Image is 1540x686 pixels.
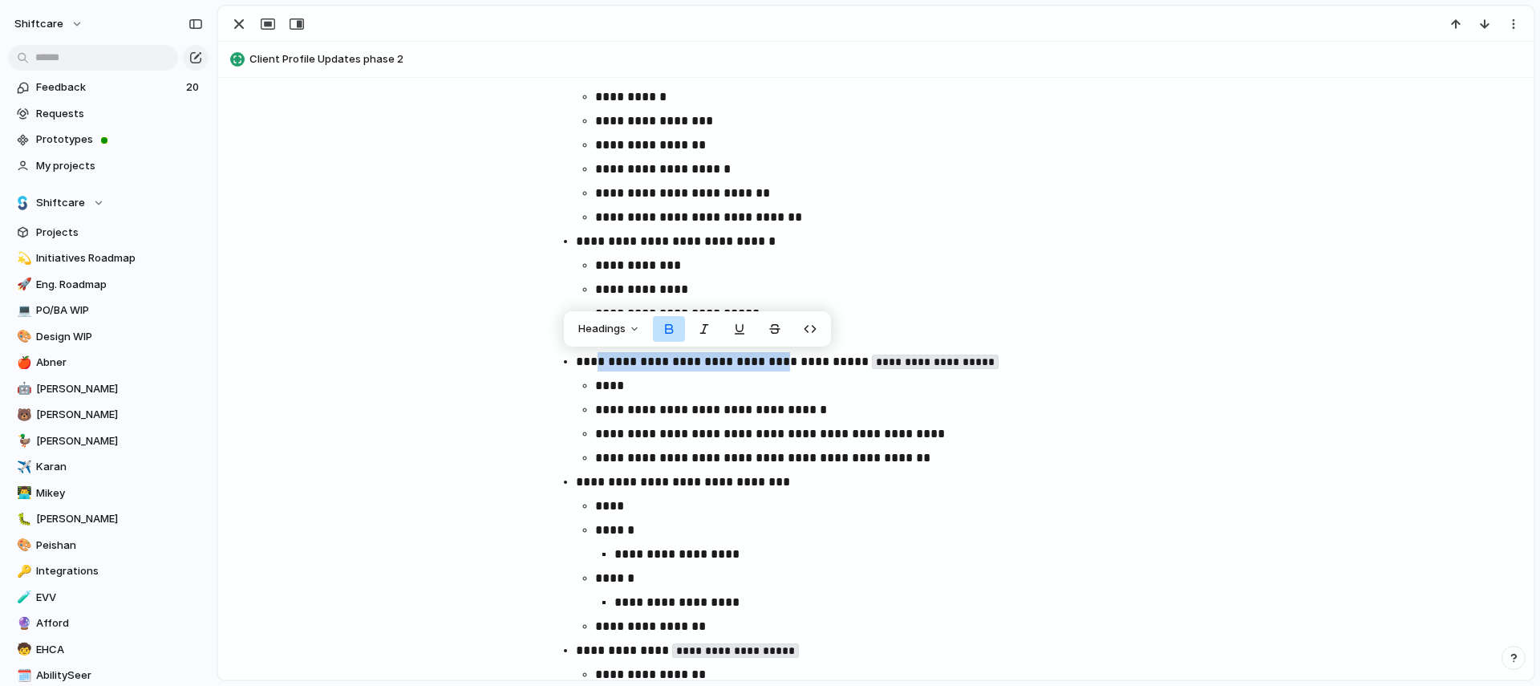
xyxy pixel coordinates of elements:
[8,377,209,401] a: 🤖[PERSON_NAME]
[8,75,209,99] a: Feedback20
[17,536,28,554] div: 🎨
[17,327,28,346] div: 🎨
[8,586,209,610] a: 🧪EVV
[36,433,203,449] span: [PERSON_NAME]
[8,298,209,323] a: 💻PO/BA WIP
[14,329,30,345] button: 🎨
[17,275,28,294] div: 🚀
[8,221,209,245] a: Projects
[36,79,181,95] span: Feedback
[8,507,209,531] a: 🐛[PERSON_NAME]
[36,590,203,606] span: EVV
[8,638,209,662] a: 🧒EHCA
[36,329,203,345] span: Design WIP
[8,128,209,152] a: Prototypes
[36,485,203,501] span: Mikey
[8,429,209,453] a: 🦆[PERSON_NAME]
[17,380,28,398] div: 🤖
[14,590,30,606] button: 🧪
[8,611,209,635] a: 🔮Afford
[17,640,28,659] div: 🧒
[17,484,28,502] div: 👨‍💻
[8,481,209,505] a: 👨‍💻Mikey
[14,459,30,475] button: ✈️
[14,563,30,579] button: 🔑
[14,615,30,631] button: 🔮
[36,195,85,211] span: Shiftcare
[14,381,30,397] button: 🤖
[36,668,203,684] span: AbilitySeer
[8,559,209,583] a: 🔑Integrations
[8,273,209,297] a: 🚀Eng. Roadmap
[8,191,209,215] button: Shiftcare
[8,154,209,178] a: My projects
[14,668,30,684] button: 🗓️
[8,351,209,375] a: 🍎Abner
[17,562,28,581] div: 🔑
[569,316,650,342] button: Headings
[14,511,30,527] button: 🐛
[17,432,28,450] div: 🦆
[17,354,28,372] div: 🍎
[36,615,203,631] span: Afford
[17,302,28,320] div: 💻
[8,403,209,427] a: 🐻[PERSON_NAME]
[36,302,203,319] span: PO/BA WIP
[36,642,203,658] span: EHCA
[14,538,30,554] button: 🎨
[36,158,203,174] span: My projects
[17,406,28,424] div: 🐻
[14,16,63,32] span: shiftcare
[14,355,30,371] button: 🍎
[578,321,626,337] span: Headings
[14,433,30,449] button: 🦆
[14,407,30,423] button: 🐻
[36,225,203,241] span: Projects
[225,47,1526,72] button: Client Profile Updates phase 2
[8,102,209,126] a: Requests
[8,246,209,270] a: 💫Initiatives Roadmap
[17,667,28,685] div: 🗓️
[14,277,30,293] button: 🚀
[36,407,203,423] span: [PERSON_NAME]
[17,615,28,633] div: 🔮
[14,485,30,501] button: 👨‍💻
[14,250,30,266] button: 💫
[186,79,202,95] span: 20
[8,455,209,479] a: ✈️Karan
[36,511,203,527] span: [PERSON_NAME]
[17,250,28,268] div: 💫
[8,325,209,349] a: 🎨Design WIP
[36,277,203,293] span: Eng. Roadmap
[36,381,203,397] span: [PERSON_NAME]
[36,459,203,475] span: Karan
[36,106,203,122] span: Requests
[17,510,28,529] div: 🐛
[14,642,30,658] button: 🧒
[249,51,1526,67] span: Client Profile Updates phase 2
[17,458,28,477] div: ✈️
[36,538,203,554] span: Peishan
[17,588,28,607] div: 🧪
[36,355,203,371] span: Abner
[36,250,203,266] span: Initiatives Roadmap
[8,534,209,558] a: 🎨Peishan
[14,302,30,319] button: 💻
[36,132,203,148] span: Prototypes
